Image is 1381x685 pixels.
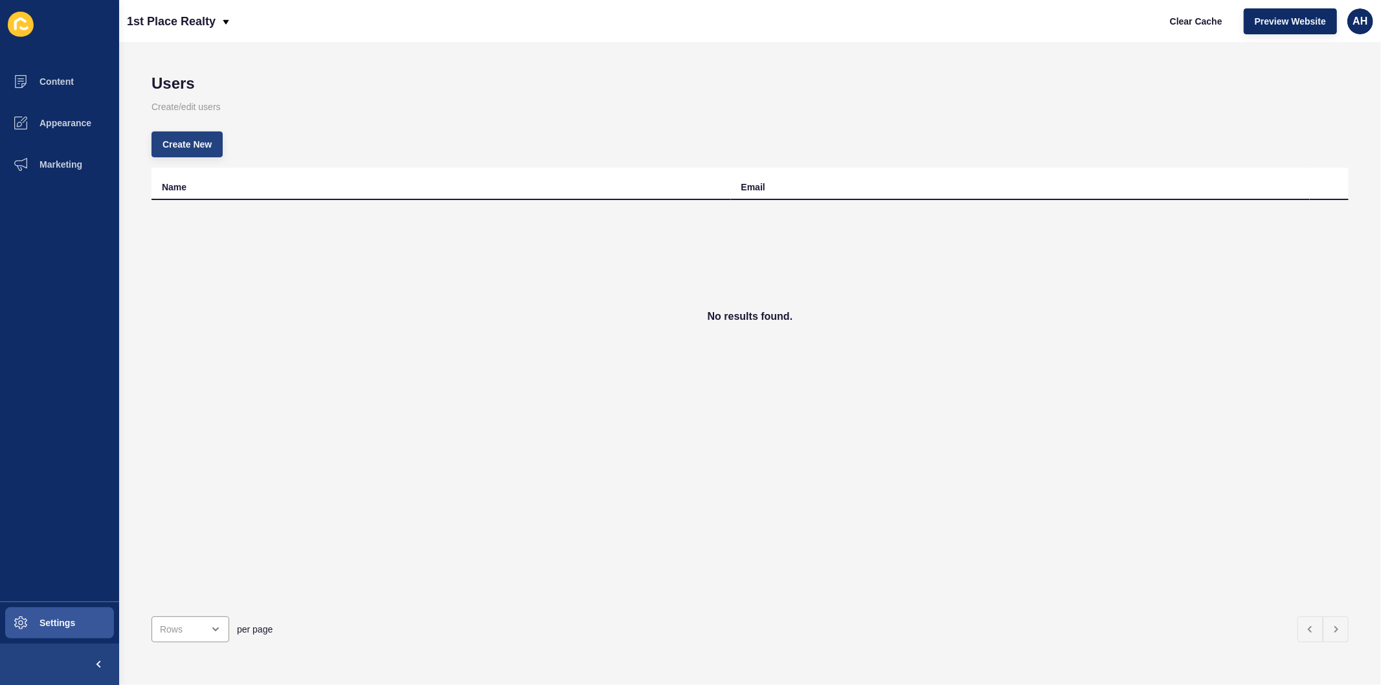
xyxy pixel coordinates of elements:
[152,93,1349,121] p: Create/edit users
[152,616,229,642] div: open menu
[127,5,216,38] p: 1st Place Realty
[1170,15,1222,28] span: Clear Cache
[1255,15,1326,28] span: Preview Website
[741,181,765,194] div: Email
[152,131,223,157] button: Create New
[152,74,1349,93] h1: Users
[1159,8,1233,34] button: Clear Cache
[162,181,186,194] div: Name
[1244,8,1337,34] button: Preview Website
[1353,15,1367,28] span: AH
[152,200,1349,433] div: No results found.
[237,623,273,636] span: per page
[163,138,212,151] span: Create New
